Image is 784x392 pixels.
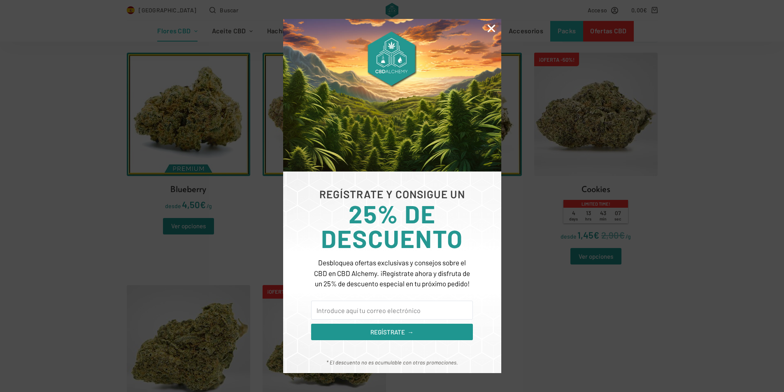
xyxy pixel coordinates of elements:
[311,324,472,340] button: REGÍSTRATE →
[486,23,497,34] a: Close
[326,359,458,366] em: * El descuento no es acumulable con otras promociones.
[311,301,472,320] input: Introduce aquí tu correo electrónico
[311,189,472,199] h6: REGÍSTRATE Y CONSIGUE UN
[370,327,414,337] span: REGÍSTRATE →
[311,257,472,289] p: Desbloquea ofertas exclusivas y consejos sobre el CBD en CBD Alchemy. ¡Regístrate ahora y disfrut...
[311,201,472,251] h3: 25% DE DESCUENTO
